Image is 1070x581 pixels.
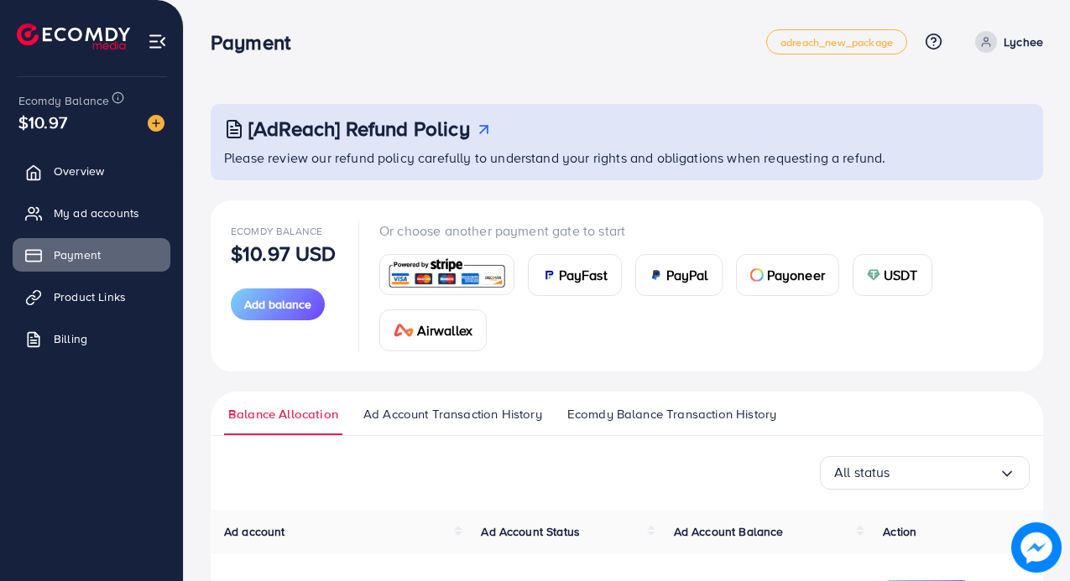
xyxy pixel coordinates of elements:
[13,196,170,230] a: My ad accounts
[148,32,167,51] img: menu
[853,254,932,296] a: cardUSDT
[867,268,880,282] img: card
[820,456,1030,490] div: Search for option
[211,30,304,54] h3: Payment
[13,154,170,188] a: Overview
[13,238,170,272] a: Payment
[224,148,1033,168] p: Please review our refund policy carefully to understand your rights and obligations when requesti...
[148,115,164,132] img: image
[244,296,311,313] span: Add balance
[231,224,322,238] span: Ecomdy Balance
[890,459,999,485] input: Search for option
[54,205,139,221] span: My ad accounts
[968,31,1043,53] a: Lychee
[54,330,87,347] span: Billing
[883,523,916,540] span: Action
[379,309,487,351] a: cardAirwallex
[18,92,109,109] span: Ecomdy Balance
[54,163,104,179] span: Overview
[54,288,126,305] span: Product Links
[884,265,918,285] span: USDT
[363,405,542,423] span: Ad Account Transaction History
[13,280,170,314] a: Product Links
[766,29,907,54] a: adreach_new_package
[528,254,622,296] a: cardPayFast
[542,268,556,282] img: card
[385,257,509,293] img: card
[18,110,67,134] span: $10.97
[481,523,580,540] span: Ad Account Status
[228,405,338,423] span: Balance Allocation
[780,37,893,48] span: adreach_new_package
[248,117,470,141] h3: [AdReach] Refund Policy
[650,268,663,282] img: card
[767,265,825,285] span: Payoneer
[379,220,1023,241] p: Or choose another payment gate to start
[1011,522,1062,573] img: image
[559,265,608,285] span: PayFast
[13,322,170,355] a: Billing
[750,268,764,282] img: card
[417,320,472,340] span: Airwallex
[834,459,890,485] span: All status
[567,405,776,423] span: Ecomdy Balance Transaction History
[394,324,414,337] img: card
[54,246,101,263] span: Payment
[736,254,839,296] a: cardPayoneer
[635,254,723,296] a: cardPayPal
[1004,32,1043,52] p: Lychee
[231,288,325,320] button: Add balance
[379,254,514,295] a: card
[224,523,285,540] span: Ad account
[231,243,337,263] p: $10.97 USD
[17,23,130,49] img: logo
[674,523,784,540] span: Ad Account Balance
[666,265,708,285] span: PayPal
